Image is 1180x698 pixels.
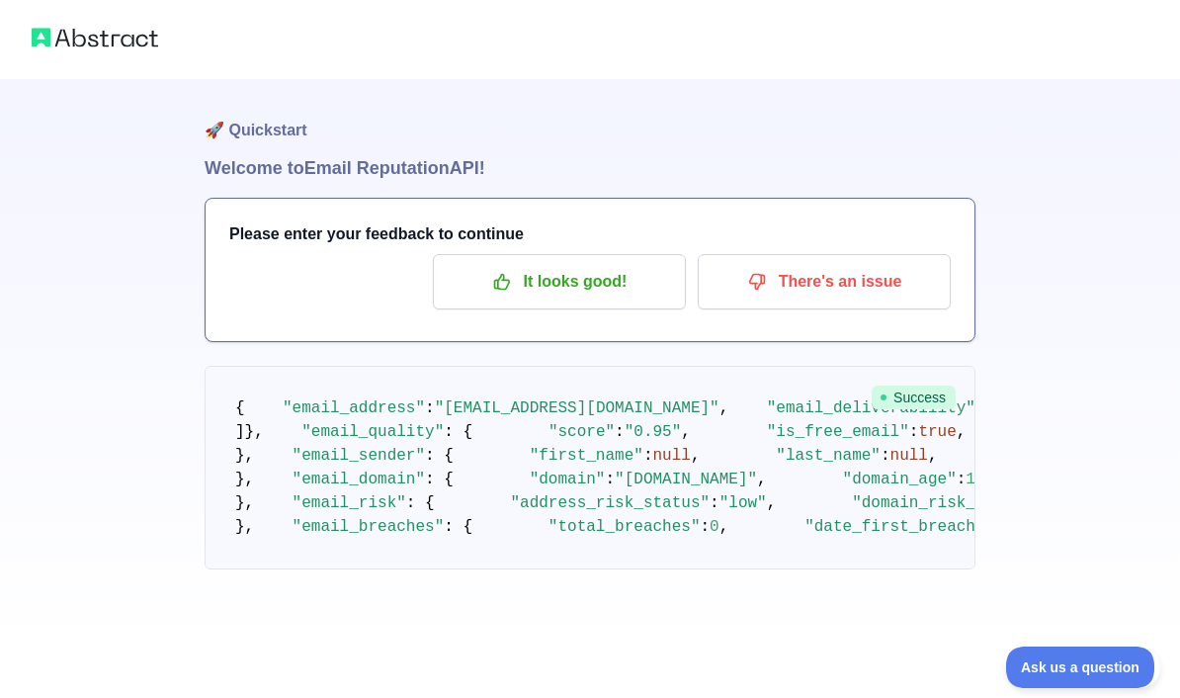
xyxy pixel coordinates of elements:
[776,447,881,465] span: "last_name"
[757,471,767,488] span: ,
[425,471,454,488] span: : {
[615,423,625,441] span: :
[698,254,951,309] button: There's an issue
[652,447,690,465] span: null
[767,399,975,417] span: "email_deliverability"
[966,471,1013,488] span: 11014
[852,494,1042,512] span: "domain_risk_status"
[293,518,445,536] span: "email_breaches"
[691,447,701,465] span: ,
[713,265,936,299] p: There's an issue
[843,471,957,488] span: "domain_age"
[625,423,682,441] span: "0.95"
[710,494,719,512] span: :
[605,471,615,488] span: :
[957,471,967,488] span: :
[767,423,909,441] span: "is_free_email"
[448,265,671,299] p: It looks good!
[444,423,472,441] span: : {
[293,494,406,512] span: "email_risk"
[804,518,1004,536] span: "date_first_breached"
[433,254,686,309] button: It looks good!
[425,447,454,465] span: : {
[548,423,615,441] span: "score"
[530,447,643,465] span: "first_name"
[293,447,425,465] span: "email_sender"
[1006,647,1160,688] iframe: Toggle Customer Support
[205,154,975,182] h1: Welcome to Email Reputation API!
[767,494,777,512] span: ,
[444,518,472,536] span: : {
[548,518,701,536] span: "total_breaches"
[710,518,719,536] span: 0
[719,399,729,417] span: ,
[615,471,757,488] span: "[DOMAIN_NAME]"
[643,447,653,465] span: :
[406,494,435,512] span: : {
[301,423,444,441] span: "email_quality"
[510,494,710,512] span: "address_risk_status"
[890,447,928,465] span: null
[32,24,158,51] img: Abstract logo
[918,423,956,441] span: true
[235,399,245,417] span: {
[205,79,975,154] h1: 🚀 Quickstart
[700,518,710,536] span: :
[435,399,719,417] span: "[EMAIL_ADDRESS][DOMAIN_NAME]"
[229,222,951,246] h3: Please enter your feedback to continue
[881,447,890,465] span: :
[719,494,767,512] span: "low"
[872,386,956,409] span: Success
[293,471,425,488] span: "email_domain"
[909,423,919,441] span: :
[283,399,425,417] span: "email_address"
[957,423,967,441] span: ,
[681,423,691,441] span: ,
[928,447,938,465] span: ,
[719,518,729,536] span: ,
[425,399,435,417] span: :
[530,471,606,488] span: "domain"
